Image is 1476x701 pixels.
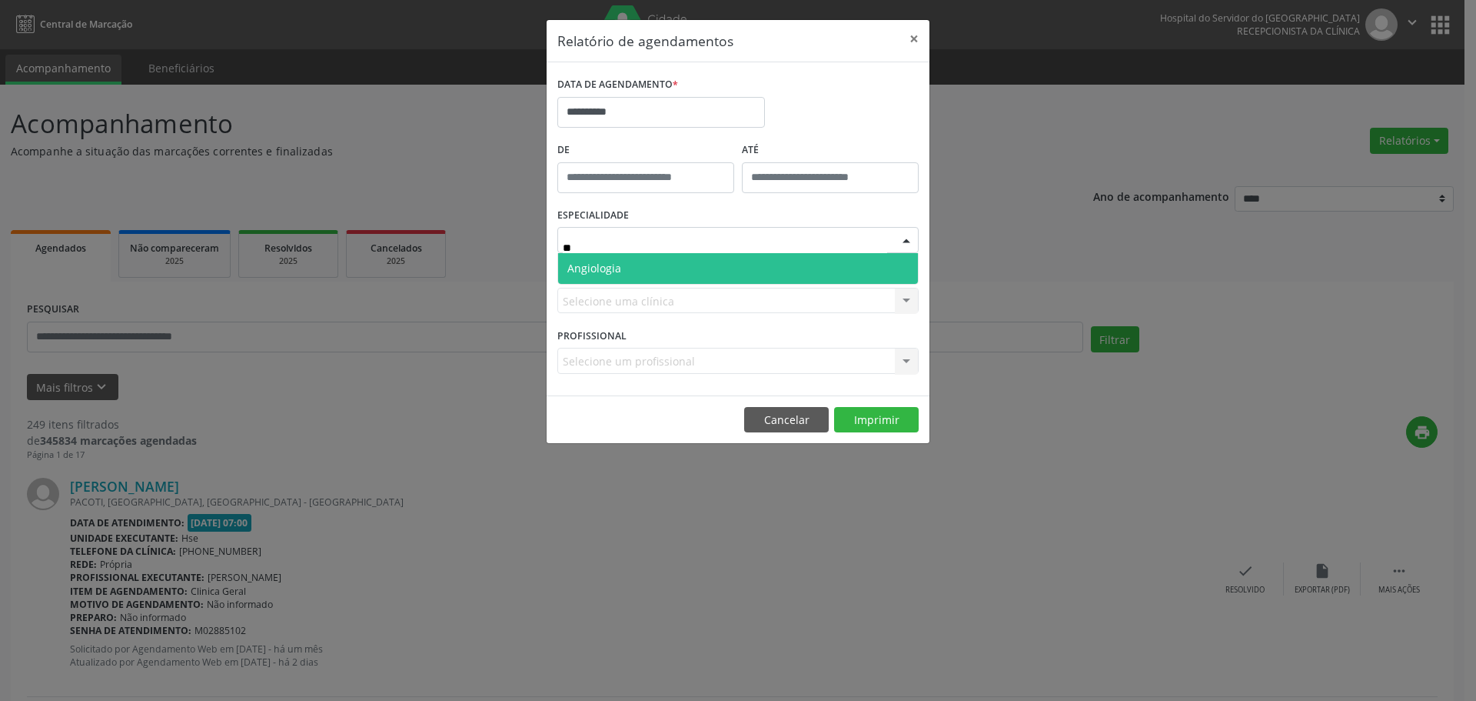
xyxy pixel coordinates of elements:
span: Angiologia [567,261,621,275]
button: Imprimir [834,407,919,433]
label: ESPECIALIDADE [557,204,629,228]
button: Cancelar [744,407,829,433]
label: ATÉ [742,139,919,162]
label: De [557,139,734,162]
label: DATA DE AGENDAMENTO [557,73,678,97]
button: Close [899,20,929,58]
h5: Relatório de agendamentos [557,31,733,51]
label: PROFISSIONAL [557,324,627,348]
